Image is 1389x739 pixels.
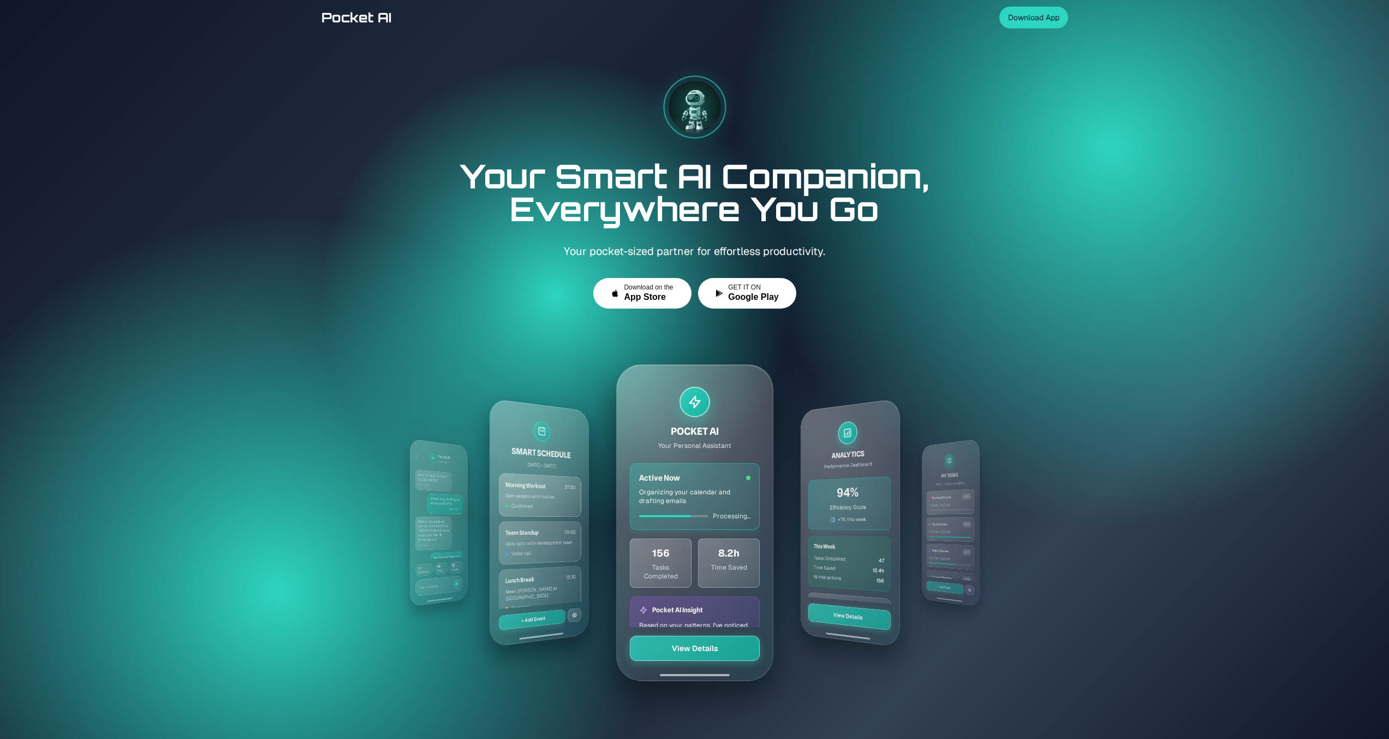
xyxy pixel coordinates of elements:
button: GET IT ONGoogle Play [698,278,796,309]
img: Pocket AI white robot mascot [669,81,721,133]
h1: Your Smart AI Companion, Everywhere You Go [321,159,1068,225]
span: GET IT ON [728,283,761,292]
span: Download on the [624,283,673,292]
span: App Store [624,292,665,303]
span: Google Play [728,292,778,303]
span: Your pocket-sized partner for effortless productivity. [564,244,825,258]
span: Pocket AI [321,9,391,26]
button: Download on theApp Store [593,278,691,309]
button: Download App [999,7,1068,28]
